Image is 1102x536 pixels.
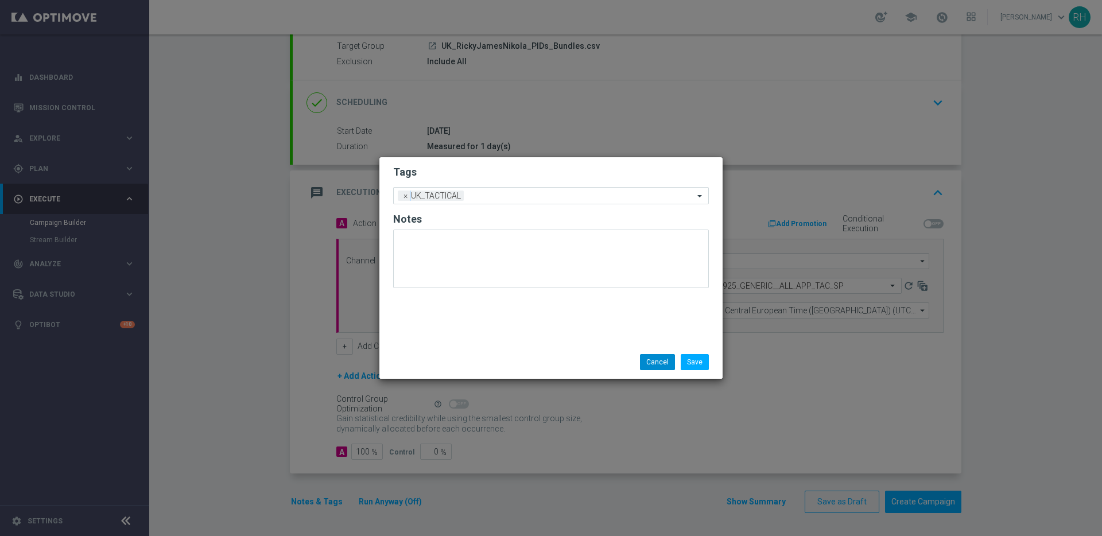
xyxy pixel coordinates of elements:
span: UK_TACTICAL [408,191,464,201]
button: Cancel [640,354,675,370]
button: Save [681,354,709,370]
ng-select: UK_TACTICAL [393,187,709,204]
span: × [401,191,411,201]
h2: Tags [393,165,709,179]
h2: Notes [393,212,709,226]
